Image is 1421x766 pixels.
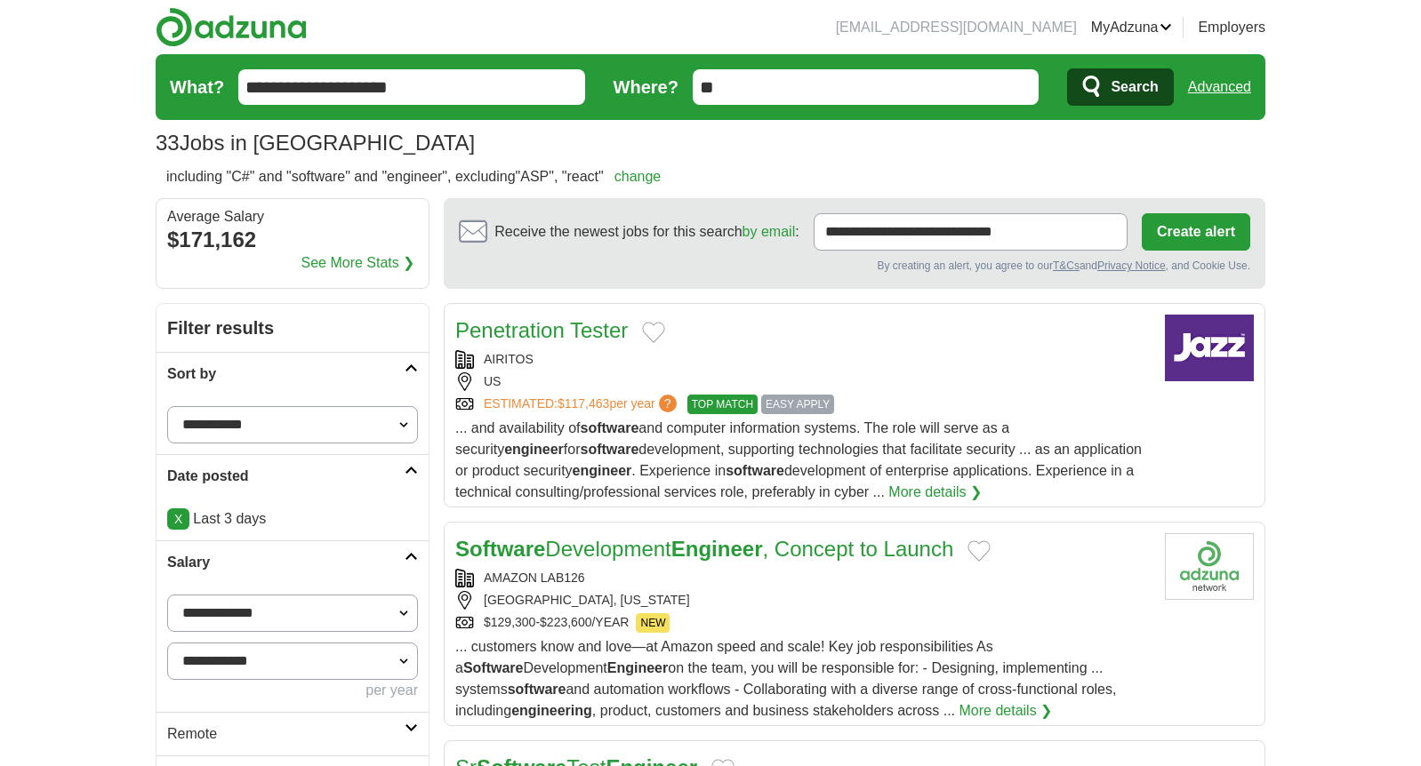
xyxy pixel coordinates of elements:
span: Receive the newest jobs for this search : [494,221,799,243]
strong: software [580,442,638,457]
h2: Filter results [157,304,429,352]
a: by email [743,224,796,239]
a: More details ❯ [888,482,982,503]
a: T&Cs [1053,259,1080,272]
div: AIRITOS [455,350,1151,369]
div: Average Salary [167,210,418,224]
a: Date posted [157,454,429,498]
a: X [167,508,189,530]
a: change [614,169,662,184]
div: $129,300-$223,600/YEAR [455,613,1151,633]
button: Create alert [1142,213,1250,251]
a: More details ❯ [959,700,1053,722]
div: US [455,372,1151,391]
h2: Date posted [167,466,405,487]
span: $117,463 [558,396,609,411]
a: Privacy Notice [1097,259,1166,272]
span: 33 [156,127,180,159]
h1: Jobs in [GEOGRAPHIC_DATA] [156,131,475,155]
label: What? [170,74,224,100]
a: MyAdzuna [1091,17,1173,38]
span: Search [1111,69,1158,105]
strong: software [726,463,784,478]
span: EASY APPLY [761,395,834,414]
strong: Engineer [671,537,763,561]
button: Search [1067,68,1173,106]
a: ESTIMATED:$117,463per year? [484,395,680,414]
h2: Salary [167,552,405,573]
button: Add to favorite jobs [642,322,665,343]
div: AMAZON LAB126 [455,569,1151,587]
div: $171,162 [167,224,418,256]
h2: Sort by [167,363,405,385]
button: Add to favorite jobs [967,540,991,562]
a: SoftwareDevelopmentEngineer, Concept to Launch [455,537,953,561]
a: Salary [157,540,429,584]
span: TOP MATCH [687,395,758,414]
strong: engineering [511,703,592,718]
h2: Remote [167,723,405,745]
label: Where? [614,74,678,100]
h2: including "C#" and "software" and "engineer", excluding"ASP", "react" [166,166,661,188]
strong: software [581,420,639,435]
strong: engineer [573,463,632,478]
span: NEW [636,613,670,633]
div: By creating an alert, you agree to our and , and Cookie Use. [459,258,1250,274]
a: See More Stats ❯ [301,252,415,274]
a: Advanced [1188,69,1251,105]
img: Company logo [1165,533,1254,600]
strong: software [508,682,566,697]
span: ... and availability of and computer information systems. The role will serve as a security for d... [455,420,1142,499]
strong: Engineer [607,660,668,675]
a: Penetration Tester [455,318,628,342]
strong: Software [455,537,545,561]
a: Remote [157,712,429,755]
span: ... customers know and love—at Amazon speed and scale! Key job responsibilities As a Development ... [455,639,1116,718]
img: Adzuna logo [156,7,307,47]
div: per year [167,680,418,701]
a: Employers [1198,17,1265,38]
li: [EMAIL_ADDRESS][DOMAIN_NAME] [836,17,1077,38]
p: Last 3 days [167,508,418,530]
strong: Software [463,660,524,675]
a: Sort by [157,352,429,395]
div: [GEOGRAPHIC_DATA], [US_STATE] [455,591,1151,610]
span: ? [659,395,677,412]
strong: engineer [504,442,564,457]
img: Company logo [1165,315,1254,381]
